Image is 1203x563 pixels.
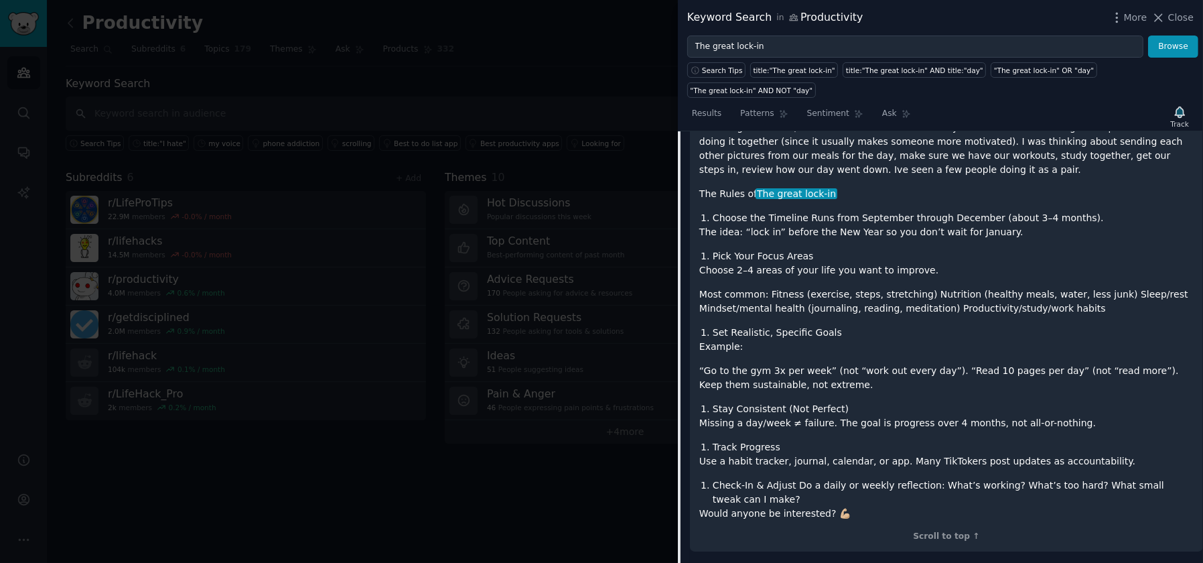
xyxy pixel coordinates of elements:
p: I'm doing well so far, but I wanted to see if there is anyone interested in sharing the experienc... [699,121,1194,177]
span: Search Tips [702,66,743,75]
button: Track [1166,103,1194,131]
div: Keyword Search Productivity [687,9,863,26]
span: Patterns [740,108,774,120]
a: "The great lock-in" OR "day" [991,62,1096,78]
p: Use a habit tracker, journal, calendar, or app. Many TikTokers post updates as accountability. [699,454,1194,468]
li: Set Realistic, Specific Goals [713,326,1194,340]
li: Choose the Timeline Runs from September through December (about 3–4 months). [713,211,1194,225]
button: Browse [1148,36,1198,58]
p: Example: [699,340,1194,354]
span: Results [692,108,721,120]
button: More [1110,11,1147,25]
button: Search Tips [687,62,746,78]
li: Pick Your Focus Areas [713,249,1194,263]
a: Results [687,103,726,131]
div: "The great lock-in" OR "day" [994,66,1094,75]
div: title:"The great lock-in" [754,66,835,75]
div: title:"The great lock-in" AND title:"day" [846,66,983,75]
li: Track Progress [713,440,1194,454]
span: More [1124,11,1147,25]
span: Close [1168,11,1194,25]
span: Sentiment [807,108,849,120]
span: Ask [882,108,897,120]
a: "The great lock-in" AND NOT "day" [687,82,816,98]
p: Missing a day/week ≠ failure. The goal is progress over 4 months, not all-or-nothing. [699,416,1194,430]
p: The Rules of [699,187,1194,201]
div: Track [1171,119,1189,129]
p: Most common: Fitness (exercise, steps, stretching) Nutrition (healthy meals, water, less junk) Sl... [699,288,1194,316]
div: Scroll to top ↑ [699,531,1194,543]
span: The great lock-in [756,188,837,199]
p: Would anyone be interested? 💪🏼 [699,507,1194,521]
button: Close [1151,11,1194,25]
div: "The great lock-in" AND NOT "day" [691,86,813,95]
li: Check-In & Adjust Do a daily or weekly reflection: What’s working? What’s too hard? What small tw... [713,479,1194,507]
a: title:"The great lock-in" AND title:"day" [843,62,986,78]
a: Ask [877,103,916,131]
p: The idea: “lock in” before the New Year so you don’t wait for January. [699,225,1194,239]
p: Choose 2–4 areas of your life you want to improve. [699,263,1194,277]
a: Patterns [735,103,792,131]
span: in [776,12,784,24]
input: Try a keyword related to your business [687,36,1143,58]
a: Sentiment [802,103,868,131]
a: title:"The great lock-in" [750,62,838,78]
p: “Go to the gym 3x per week” (not “work out every day”). “Read 10 pages per day” (not “read more”)... [699,364,1194,392]
li: Stay Consistent (Not Perfect) [713,402,1194,416]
